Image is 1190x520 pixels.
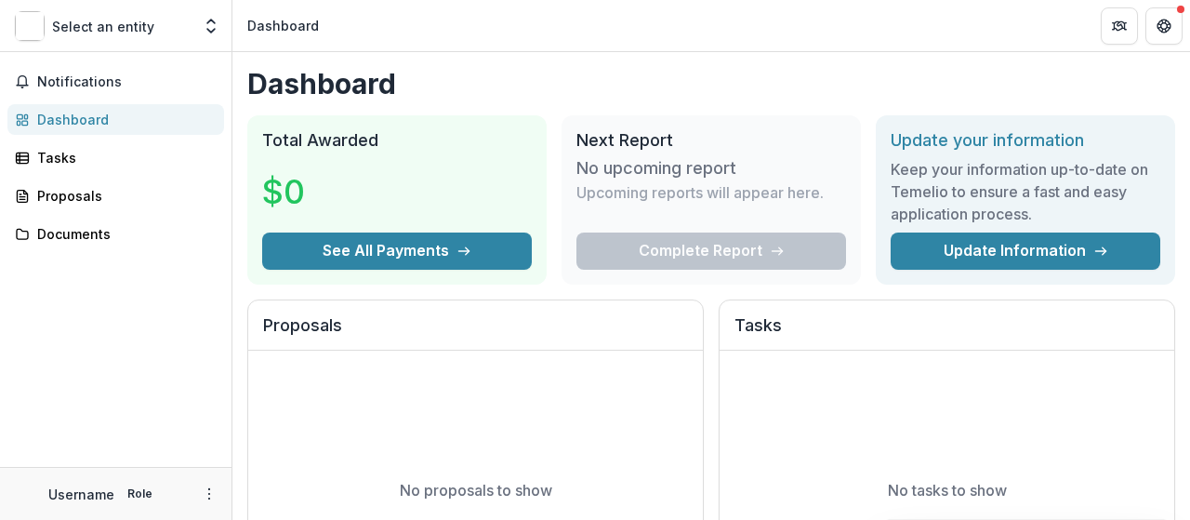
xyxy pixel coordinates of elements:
p: Upcoming reports will appear here. [576,181,824,204]
div: Proposals [37,186,209,206]
button: Notifications [7,67,224,97]
h3: Keep your information up-to-date on Temelio to ensure a fast and easy application process. [891,158,1160,225]
p: Username [48,485,114,504]
h2: Proposals [263,315,688,351]
nav: breadcrumb [240,12,326,39]
p: No proposals to show [400,479,552,501]
a: Documents [7,219,224,249]
div: Documents [37,224,209,244]
button: See All Payments [262,233,532,270]
img: Select an entity [15,11,45,41]
div: Tasks [37,148,209,167]
a: Proposals [7,180,224,211]
h1: Dashboard [247,67,1175,100]
button: Open entity switcher [198,7,224,45]
div: Dashboard [37,110,209,129]
h2: Update your information [891,130,1160,151]
h2: Next Report [576,130,846,151]
span: Notifications [37,74,217,90]
p: Select an entity [52,17,154,36]
a: Update Information [891,233,1160,270]
h2: Total Awarded [262,130,532,151]
h3: $0 [262,167,402,217]
p: No tasks to show [888,479,1007,501]
h2: Tasks [734,315,1159,351]
button: Partners [1101,7,1138,45]
a: Tasks [7,142,224,173]
h3: No upcoming report [576,158,736,179]
button: More [198,483,220,505]
button: Get Help [1145,7,1183,45]
div: Dashboard [247,16,319,35]
p: Role [122,486,158,502]
a: Dashboard [7,104,224,135]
